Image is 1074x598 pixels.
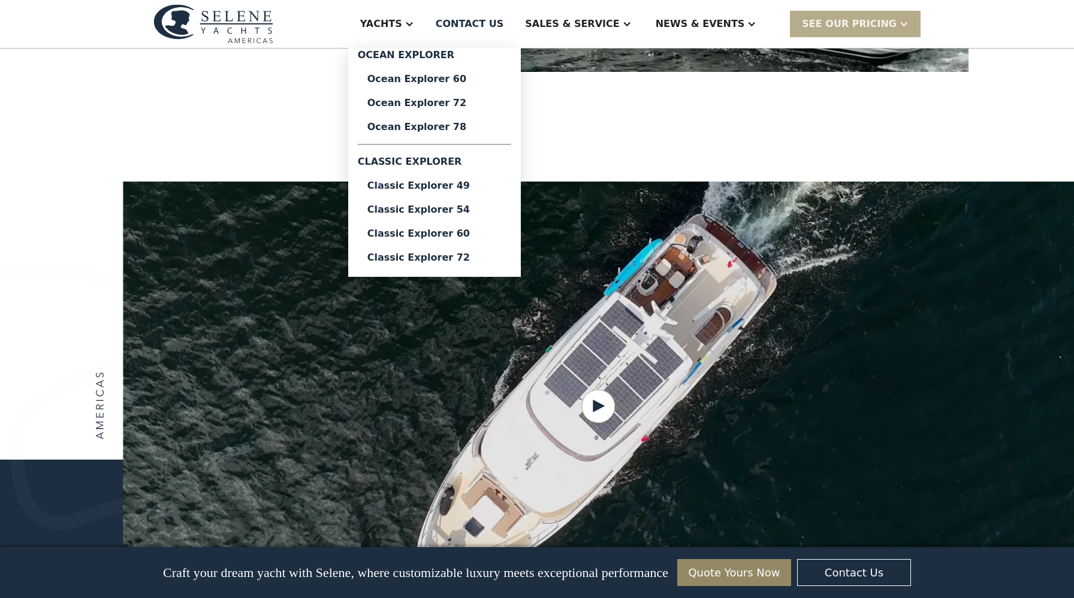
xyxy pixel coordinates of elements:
div: Ocean Explorer 72 [367,98,502,108]
p: Craft your dream yacht with Selene, where customizable luxury meets exceptional performance [163,565,668,581]
div: Classic Explorer 60 [367,229,502,238]
nav: Yachts [348,48,521,277]
a: Ocean Explorer 72 [358,91,511,115]
div: SEE Our Pricing [802,17,897,31]
img: logo [153,4,273,43]
div: Ocean Explorer [358,48,511,67]
a: Classic Explorer 72 [358,246,511,270]
a: Ocean Explorer 78 [358,115,511,139]
a: Classic Explorer 60 [358,222,511,246]
div: Ocean Explorer 78 [367,122,502,132]
div: Ocean Explorer 60 [367,74,502,84]
a: Quote Yours Now [677,559,791,586]
div: SEE Our Pricing [790,11,921,37]
a: Classic Explorer 54 [358,198,511,222]
div: Yachts [360,17,402,31]
div: Classic Explorer 54 [367,205,502,215]
div: Classic Explorer 49 [367,181,502,191]
div: Classic Explorer 72 [367,253,502,262]
div: Classic Explorer [358,150,511,174]
img: logo [96,373,104,440]
div: Sales & Service [525,17,619,31]
a: Classic Explorer 49 [358,174,511,198]
a: Contact Us [797,559,911,586]
a: Ocean Explorer 60 [358,67,511,91]
div: News & EVENTS [656,17,745,31]
div: Contact US [436,17,504,31]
